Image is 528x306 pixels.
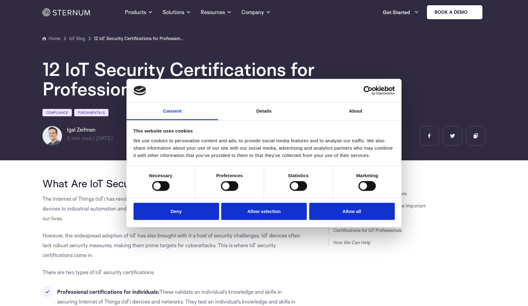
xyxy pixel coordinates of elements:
[96,135,113,141] span: [DATE]
[67,126,113,133] h6: Igal Zeifman
[310,103,402,120] a: About
[309,203,395,220] button: Allow all
[125,1,153,23] a: Products
[67,135,94,141] span: min read |
[42,267,301,277] p: There are two types of IoT security certifications:
[134,137,395,159] div: We use cookies to personalise content and ads, to provide social media features and to analyse ou...
[221,203,307,220] button: Allow selection
[356,173,378,178] strong: Marketing
[42,59,409,99] h1: 12 IoT Security Certifications for Professionals and IoT Devices
[149,173,172,178] strong: Necessary
[42,126,62,146] img: Igal Zeifman
[67,135,70,141] span: 6
[74,109,108,116] a: Fundamentals
[134,203,219,220] button: Deny
[42,177,301,189] h2: What Are IoT Security Certifications
[42,194,301,223] p: The Internet of Things (IoT) has revolutionized the way we live and work. From smart homes and we...
[241,1,271,23] a: Company
[42,231,301,260] p: However, the widespread adoption of IoT has also brought with it a host of security challenges. I...
[328,177,486,182] h3: JUMP TO SECTION
[94,35,185,42] a: 12 IoT Security Certifications for Professionals and IoT Devices
[218,103,310,120] a: Details
[426,5,483,20] a: Book a demo
[333,227,402,233] a: Certifications for IoT Professionals
[341,86,395,95] a: Usercentrics Cookiebot - opens in a new window
[127,103,218,120] a: Consent
[134,86,146,95] img: logo
[216,173,243,178] strong: Preferences
[201,1,232,23] a: Resources
[163,1,191,23] a: Solutions
[333,240,371,245] a: How We Can Help
[57,289,159,295] strong: Professional certifications for individuals:
[288,173,309,178] strong: Statistics
[134,127,395,135] div: This website uses cookies
[69,35,85,42] a: IoT Blog
[383,6,419,18] a: Get Started
[470,10,475,15] img: sternum iot
[42,109,72,116] a: Compliance
[42,35,61,42] a: Home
